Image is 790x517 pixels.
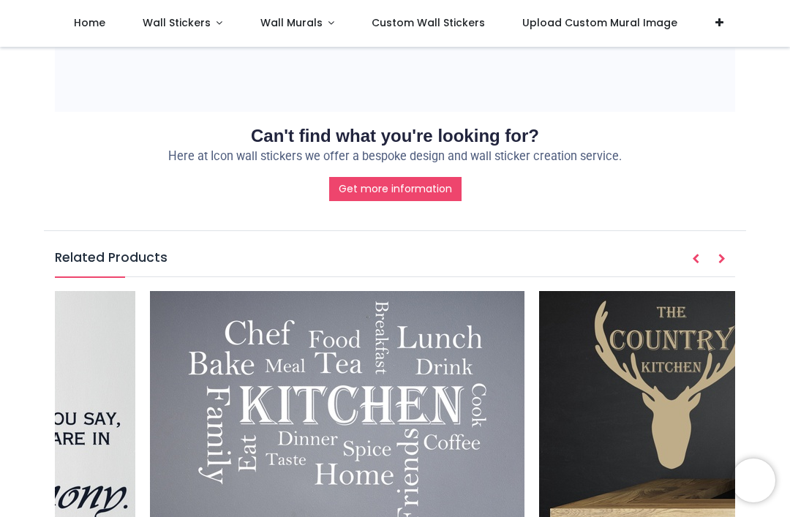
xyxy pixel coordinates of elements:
[731,458,775,502] iframe: Brevo live chat
[55,124,735,148] h2: Can't find what you're looking for?
[143,15,211,30] span: Wall Stickers
[74,15,105,30] span: Home
[55,148,735,165] p: Here at Icon wall stickers we offer a bespoke design and wall sticker creation service.
[709,247,735,272] button: Next
[260,15,323,30] span: Wall Murals
[55,249,735,276] h5: Related Products
[372,15,485,30] span: Custom Wall Stickers
[329,177,462,202] a: Get more information
[682,247,709,272] button: Prev
[522,15,677,30] span: Upload Custom Mural Image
